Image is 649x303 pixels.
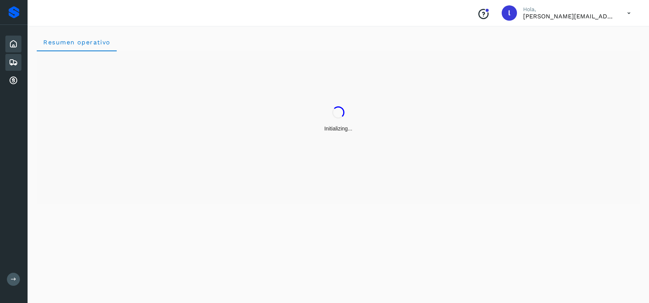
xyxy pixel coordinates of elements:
[523,13,615,20] p: lorena.rojo@serviciosatc.com.mx
[5,36,21,52] div: Inicio
[5,54,21,71] div: Embarques
[523,6,615,13] p: Hola,
[5,72,21,89] div: Cuentas por cobrar
[43,39,111,46] span: Resumen operativo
